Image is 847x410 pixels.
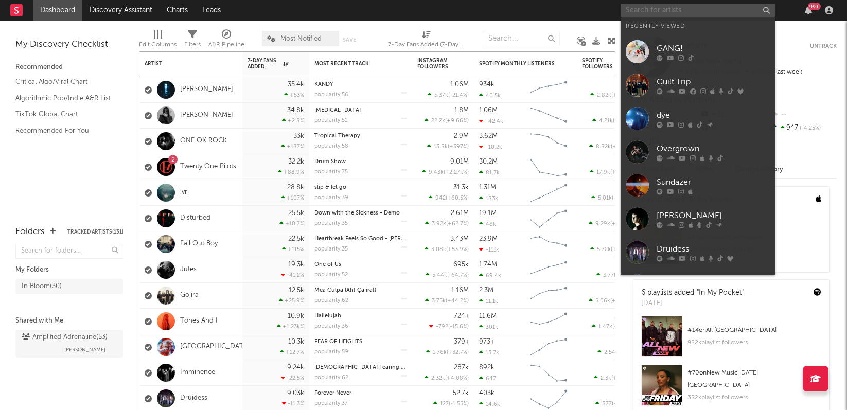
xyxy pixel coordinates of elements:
[15,279,123,294] a: In Bloom(30)
[525,360,572,386] svg: Chart title
[139,39,177,51] div: Edit Columns
[314,288,407,293] div: Mea Culpa (Ah! Ça ira!)
[15,61,123,74] div: Recommended
[314,401,348,406] div: popularity: 37
[280,349,304,355] div: +12.7 %
[479,261,497,268] div: 1.74M
[432,298,446,304] span: 3.75k
[641,288,744,298] div: 6 playlists added
[314,339,407,345] div: FEAR OF HEIGHTS
[525,103,572,129] svg: Chart title
[431,247,446,253] span: 3.08k
[454,364,469,371] div: 287k
[525,180,572,206] svg: Chart title
[288,236,304,242] div: 22.5k
[281,194,304,201] div: +107 %
[388,26,465,56] div: 7-Day Fans Added (7-Day Fans Added)
[479,272,501,279] div: 69.4k
[454,338,469,345] div: 379k
[598,195,612,201] span: 5.01k
[314,288,376,293] a: Mea Culpa (Ah! Ça ira!)
[425,246,469,253] div: ( )
[432,273,447,278] span: 5.44k
[289,287,304,294] div: 12.5k
[479,338,494,345] div: 973k
[180,85,233,94] a: [PERSON_NAME]
[15,264,123,276] div: My Folders
[15,93,113,104] a: Algorithmic Pop/Indie A&R List
[432,221,446,227] span: 3.92k
[449,273,467,278] span: -64.7 %
[597,247,611,253] span: 5.72k
[15,125,113,136] a: Recommended For You
[388,39,465,51] div: 7-Day Fans Added (7-Day Fans Added)
[602,401,612,407] span: 877
[314,390,351,396] a: Forever Never
[479,287,493,294] div: 2.3M
[429,323,469,330] div: ( )
[314,159,346,165] a: Drum Show
[479,195,498,202] div: 183k
[483,31,560,46] input: Search...
[479,375,496,382] div: 647
[525,309,572,334] svg: Chart title
[454,107,469,114] div: 1.8M
[180,240,218,248] a: Fall Out Boy
[479,324,498,330] div: 301k
[447,195,467,201] span: +60.5 %
[314,272,348,278] div: popularity: 52
[525,129,572,154] svg: Chart title
[596,272,633,278] div: ( )
[288,261,304,268] div: 19.3k
[454,133,469,139] div: 2.9M
[589,297,633,304] div: ( )
[479,144,502,150] div: -10.2k
[180,317,218,326] a: Tones And I
[15,109,113,120] a: TikTok Global Chart
[450,324,467,330] span: -15.6 %
[427,143,469,150] div: ( )
[595,400,633,407] div: ( )
[621,236,775,269] a: Druidess
[479,184,496,191] div: 1.31M
[282,246,304,253] div: +115 %
[288,81,304,88] div: 35.4k
[450,236,469,242] div: 3.43M
[592,323,633,330] div: ( )
[314,92,348,98] div: popularity: 56
[314,298,348,304] div: popularity: 62
[657,243,770,255] div: Druidess
[479,246,499,253] div: -111k
[687,391,821,404] div: 382k playlist followers
[810,41,837,51] button: Untrack
[596,170,610,175] span: 17.9k
[314,349,348,355] div: popularity: 59
[15,39,123,51] div: My Discovery Checklist
[15,315,123,327] div: Shared with Me
[657,209,770,222] div: [PERSON_NAME]
[808,3,821,10] div: 99 +
[180,291,199,300] a: Gojira
[597,349,633,355] div: ( )
[448,247,467,253] span: +53.9 %
[426,272,469,278] div: ( )
[448,350,467,355] span: +32.7 %
[597,93,611,98] span: 2.82k
[591,194,633,201] div: ( )
[208,26,244,56] div: A&R Pipeline
[687,336,821,349] div: 922k playlist followers
[314,144,348,149] div: popularity: 58
[434,93,448,98] span: 5.37k
[592,117,633,124] div: ( )
[139,26,177,56] div: Edit Columns
[180,265,197,274] a: Jutes
[621,202,775,236] a: [PERSON_NAME]
[180,163,236,171] a: Twenty One Pilots
[314,169,348,175] div: popularity: 75
[22,280,62,293] div: In Bloom ( 30 )
[626,20,770,32] div: Recently Viewed
[208,39,244,51] div: A&R Pipeline
[314,61,392,67] div: Most Recent Track
[450,81,469,88] div: 1.06M
[621,169,775,202] a: Sundazer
